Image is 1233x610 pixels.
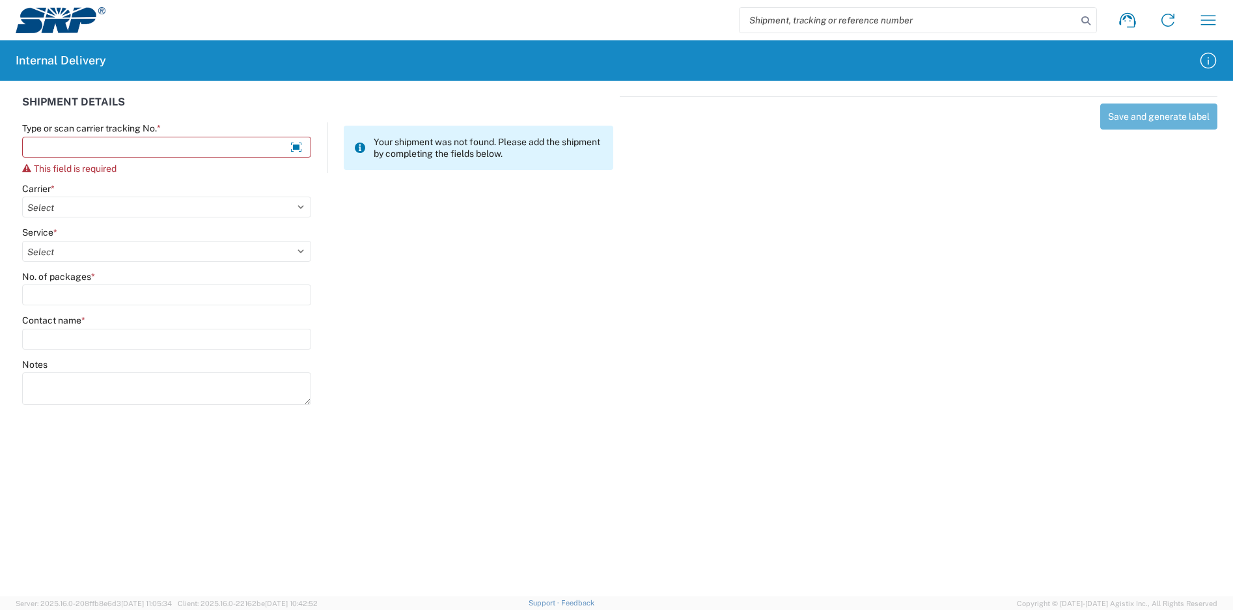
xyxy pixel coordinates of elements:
[22,96,613,122] div: SHIPMENT DETAILS
[1017,598,1217,609] span: Copyright © [DATE]-[DATE] Agistix Inc., All Rights Reserved
[22,359,48,370] label: Notes
[16,600,172,607] span: Server: 2025.16.0-208ffb8e6d3
[265,600,318,607] span: [DATE] 10:42:52
[16,53,106,68] h2: Internal Delivery
[740,8,1077,33] input: Shipment, tracking or reference number
[529,599,561,607] a: Support
[22,183,55,195] label: Carrier
[22,122,161,134] label: Type or scan carrier tracking No.
[178,600,318,607] span: Client: 2025.16.0-22162be
[374,136,603,159] span: Your shipment was not found. Please add the shipment by completing the fields below.
[22,227,57,238] label: Service
[121,600,172,607] span: [DATE] 11:05:34
[16,7,105,33] img: srp
[561,599,594,607] a: Feedback
[34,163,117,174] span: This field is required
[22,271,95,283] label: No. of packages
[22,314,85,326] label: Contact name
